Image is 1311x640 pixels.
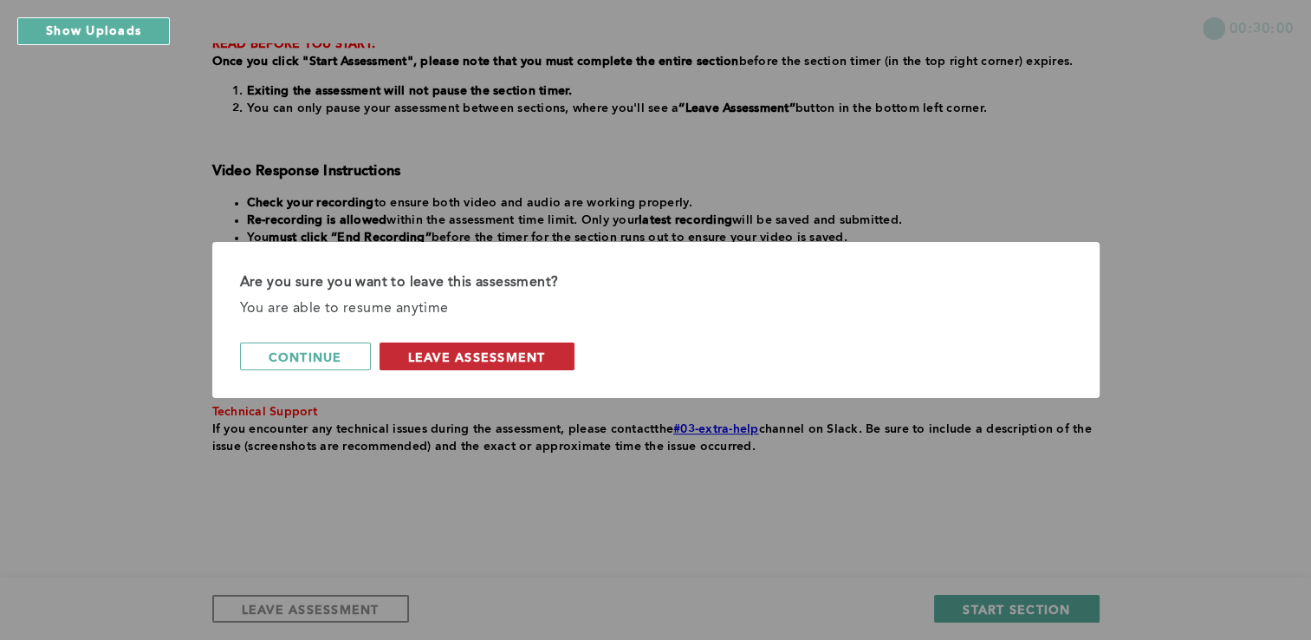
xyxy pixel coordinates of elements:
[408,349,546,365] span: leave assessment
[17,17,170,45] button: Show Uploads
[269,349,342,365] span: continue
[240,296,1072,322] div: You are able to resume anytime
[380,343,574,370] button: leave assessment
[240,343,371,370] button: continue
[240,270,1072,296] div: Are you sure you want to leave this assessment?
